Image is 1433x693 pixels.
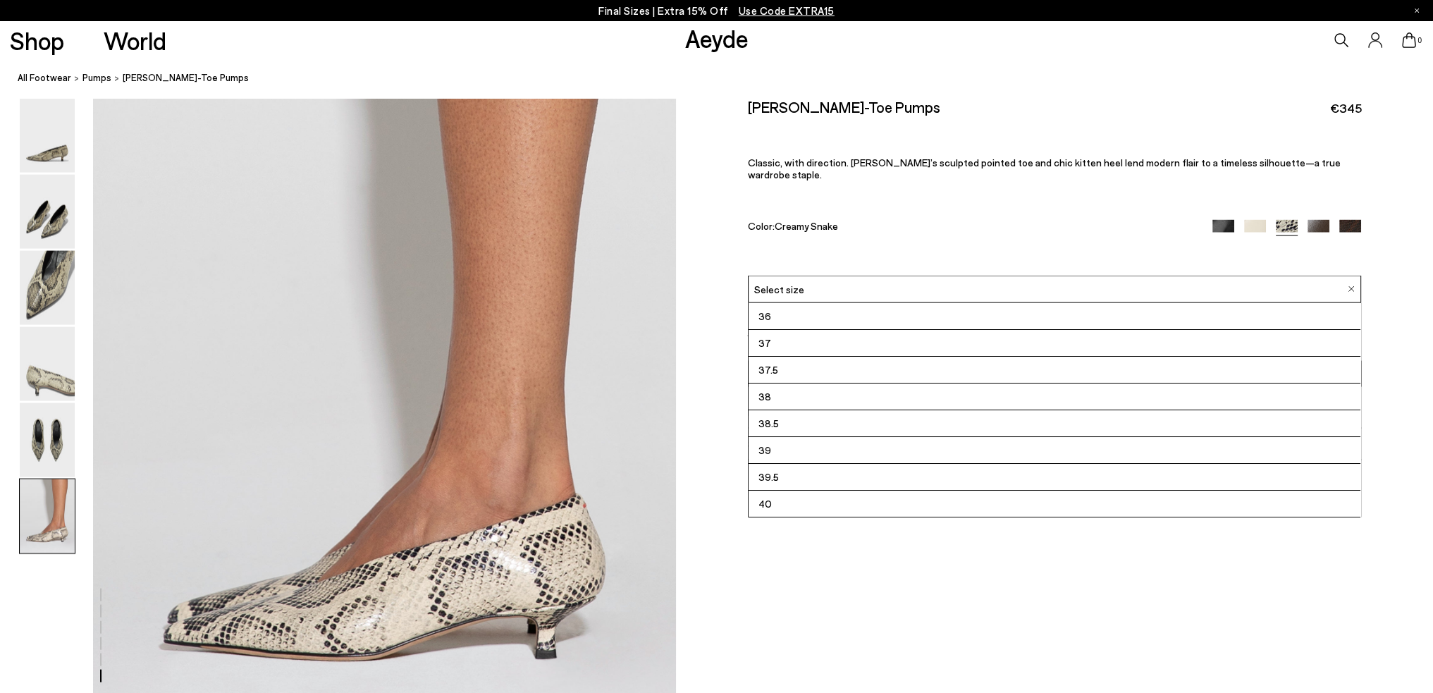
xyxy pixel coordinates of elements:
[1416,37,1423,44] span: 0
[104,28,166,53] a: World
[775,220,838,232] span: Creamy Snake
[1329,99,1361,117] span: €345
[754,282,804,297] span: Select size
[1402,32,1416,48] a: 0
[758,441,771,459] span: 39
[598,2,835,20] p: Final Sizes | Extra 15% Off
[758,495,772,513] span: 40
[758,415,779,432] span: 38.5
[739,4,835,17] span: Navigate to /collections/ss25-final-sizes
[82,72,111,83] span: Pumps
[758,334,771,352] span: 37
[758,468,779,486] span: 39.5
[748,220,1193,236] div: Color:
[758,361,778,379] span: 37.5
[20,251,75,325] img: Clara Pointed-Toe Pumps - Image 3
[18,59,1433,98] nav: breadcrumb
[20,403,75,477] img: Clara Pointed-Toe Pumps - Image 5
[82,70,111,85] a: Pumps
[20,175,75,249] img: Clara Pointed-Toe Pumps - Image 2
[758,307,771,325] span: 36
[748,157,1362,180] p: Classic, with direction. [PERSON_NAME]’s sculpted pointed toe and chic kitten heel lend modern fl...
[10,28,64,53] a: Shop
[748,98,940,116] h2: [PERSON_NAME]-Toe Pumps
[20,479,75,553] img: Clara Pointed-Toe Pumps - Image 6
[684,23,748,53] a: Aeyde
[758,388,771,405] span: 38
[20,327,75,401] img: Clara Pointed-Toe Pumps - Image 4
[20,99,75,173] img: Clara Pointed-Toe Pumps - Image 1
[18,70,71,85] a: All Footwear
[123,70,249,85] span: [PERSON_NAME]-Toe Pumps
